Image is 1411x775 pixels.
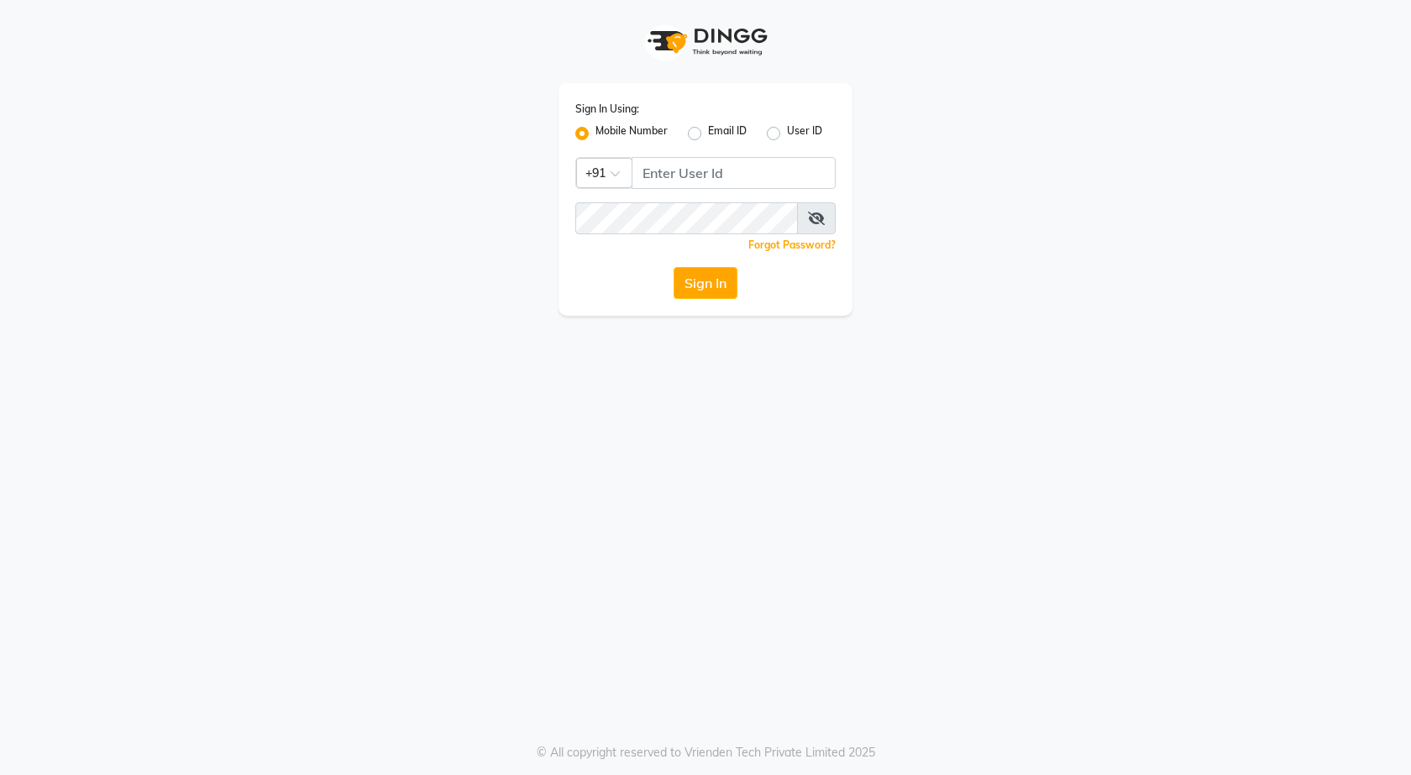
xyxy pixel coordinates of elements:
[787,123,822,144] label: User ID
[708,123,747,144] label: Email ID
[595,123,668,144] label: Mobile Number
[575,102,639,117] label: Sign In Using:
[674,267,737,299] button: Sign In
[638,17,773,66] img: logo1.svg
[575,202,798,234] input: Username
[748,238,836,251] a: Forgot Password?
[632,157,836,189] input: Username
